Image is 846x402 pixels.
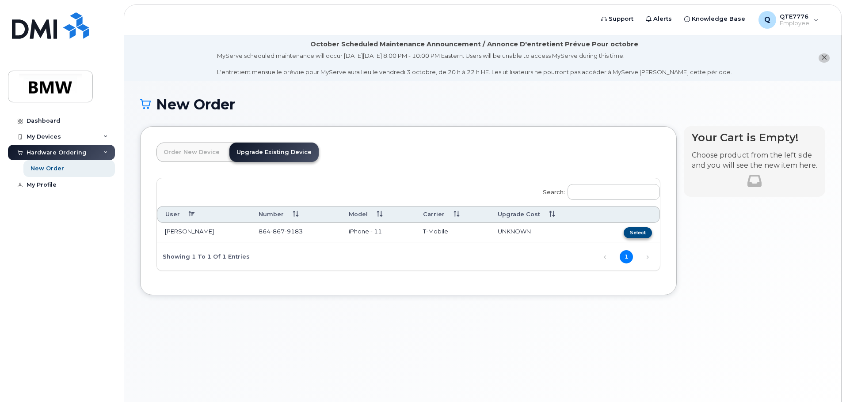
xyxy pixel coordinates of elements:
[624,227,652,238] button: Select
[490,206,594,222] th: Upgrade Cost: activate to sort column ascending
[157,206,251,222] th: User: activate to sort column descending
[157,223,251,243] td: [PERSON_NAME]
[498,228,531,235] span: UNKNOWN
[415,223,490,243] td: T-Mobile
[808,364,839,395] iframe: Messenger Launcher
[341,223,415,243] td: iPhone - 11
[259,228,303,235] span: 864
[341,206,415,222] th: Model: activate to sort column ascending
[156,143,227,162] a: Order New Device
[620,250,633,263] a: 1
[271,228,285,235] span: 867
[598,251,612,264] a: Previous
[641,251,654,264] a: Next
[537,178,660,203] label: Search:
[285,228,303,235] span: 9183
[692,150,817,171] p: Choose product from the left side and you will see the new item here.
[217,52,732,76] div: MyServe scheduled maintenance will occur [DATE][DATE] 8:00 PM - 10:00 PM Eastern. Users will be u...
[251,206,341,222] th: Number: activate to sort column ascending
[310,40,638,49] div: October Scheduled Maintenance Announcement / Annonce D'entretient Prévue Pour octobre
[568,184,660,200] input: Search:
[692,131,817,143] h4: Your Cart is Empty!
[819,53,830,63] button: close notification
[157,249,250,264] div: Showing 1 to 1 of 1 entries
[415,206,490,222] th: Carrier: activate to sort column ascending
[229,143,319,162] a: Upgrade Existing Device
[140,97,825,112] h1: New Order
